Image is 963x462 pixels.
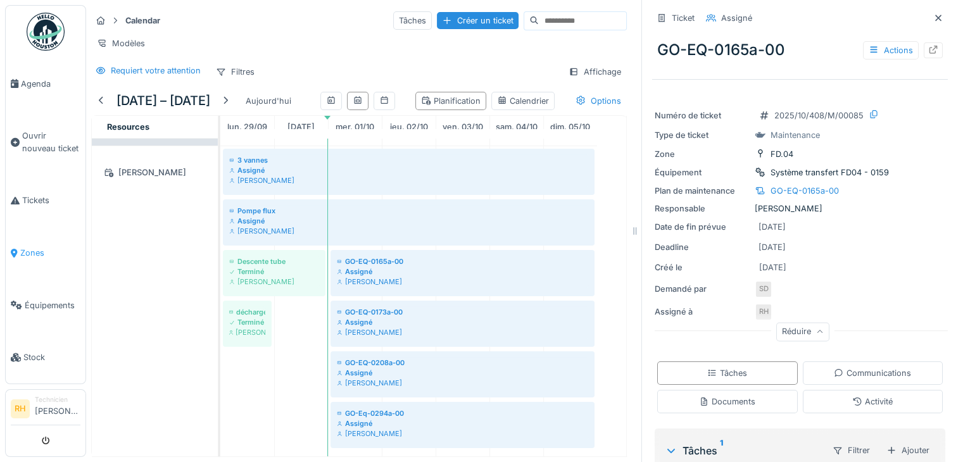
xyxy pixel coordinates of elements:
div: Demandé par [655,283,750,295]
div: [DATE] [759,261,786,273]
div: Pompe flux [229,206,588,216]
div: Deadline [655,241,750,253]
span: Zones [20,247,80,259]
div: GO-EQ-0173a-00 [337,307,588,317]
div: Technicien [35,395,80,404]
a: 4 octobre 2025 [493,118,541,135]
div: GO-EQ-0208a-00 [337,358,588,368]
div: Ticket [672,12,695,24]
div: Assigné [721,12,752,24]
div: Filtres [210,63,260,81]
div: Créé le [655,261,750,273]
div: Descente tube [229,256,319,266]
a: Équipements [6,279,85,332]
div: Assigné à [655,306,750,318]
div: [PERSON_NAME] [99,165,210,180]
div: Affichage [563,63,627,81]
div: Options [570,92,627,110]
div: Activité [852,396,893,408]
div: GO-EQ-0165a-00 [771,185,839,197]
a: Tickets [6,175,85,227]
div: Tâches [665,443,822,458]
div: [PERSON_NAME] [229,175,588,185]
div: Actions [863,41,919,59]
div: [PERSON_NAME] [655,203,945,215]
div: Planification [421,95,481,107]
div: Type de ticket [655,129,750,141]
a: 1 octobre 2025 [332,118,377,135]
span: Agenda [21,78,80,90]
div: Modèles [91,34,151,53]
span: Resources [107,122,149,132]
div: Tâches [393,11,432,30]
div: Date de fin prévue [655,221,750,233]
img: Badge_color-CXgf-gQk.svg [27,13,65,51]
li: RH [11,399,30,418]
div: Requiert votre attention [111,65,201,77]
div: Tâches [707,367,747,379]
div: Numéro de ticket [655,109,750,122]
div: [PERSON_NAME] [337,428,588,439]
span: Interne [107,130,134,139]
li: [PERSON_NAME] [35,395,80,422]
div: [PERSON_NAME] [337,277,588,287]
div: 3 vannes [229,155,588,165]
div: [DATE] [758,241,786,253]
a: 29 septembre 2025 [224,118,270,135]
div: [PERSON_NAME] [229,226,588,236]
div: Terminé [229,317,265,327]
div: Assigné [337,368,588,378]
span: Stock [23,351,80,363]
div: Créer un ticket [437,12,519,29]
a: 5 octobre 2025 [547,118,593,135]
div: Plan de maintenance [655,185,750,197]
div: Assigné [337,266,588,277]
a: Zones [6,227,85,279]
div: 2025/10/408/M/00085 [774,109,864,122]
div: GO-EQ-0165a-00 [337,256,588,266]
div: Équipement [655,166,750,178]
div: Ajouter [881,441,935,459]
div: Zone [655,148,750,160]
div: Aujourd'hui [241,92,296,109]
div: RH [755,303,772,321]
a: 30 septembre 2025 [284,118,318,135]
a: Ouvrir nouveau ticket [6,110,85,175]
span: Ouvrir nouveau ticket [22,130,80,154]
div: Documents [699,396,755,408]
div: Maintenance [771,129,820,141]
div: Filtrer [827,441,876,459]
div: Responsable [655,203,750,215]
a: 3 octobre 2025 [439,118,486,135]
div: FD.04 [771,148,793,160]
div: SD [755,280,772,298]
a: RH Technicien[PERSON_NAME] [11,395,80,425]
div: décharge condensat rejeter sur le sol [229,307,265,317]
div: [PERSON_NAME] [337,327,588,337]
div: Assigné [229,216,588,226]
div: [DATE] [758,221,786,233]
div: Assigné [229,165,588,175]
div: [PERSON_NAME] [337,378,588,388]
div: Communications [834,367,911,379]
div: Calendrier [497,95,549,107]
div: [PERSON_NAME] [229,277,319,287]
div: Assigné [337,418,588,428]
a: Agenda [6,58,85,110]
sup: 1 [720,443,723,458]
div: Réduire [776,323,829,341]
strong: Calendar [120,15,165,27]
div: Assigné [337,317,588,327]
span: Équipements [25,299,80,311]
div: GO-Eq-0294a-00 [337,408,588,418]
div: Terminé [229,266,319,277]
h5: [DATE] – [DATE] [116,93,210,108]
a: Stock [6,332,85,384]
a: 2 octobre 2025 [387,118,431,135]
div: GO-EQ-0165a-00 [652,34,948,66]
div: [PERSON_NAME] [229,327,265,337]
div: Système transfert FD04 - 0159 [771,166,889,178]
span: Tickets [22,194,80,206]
